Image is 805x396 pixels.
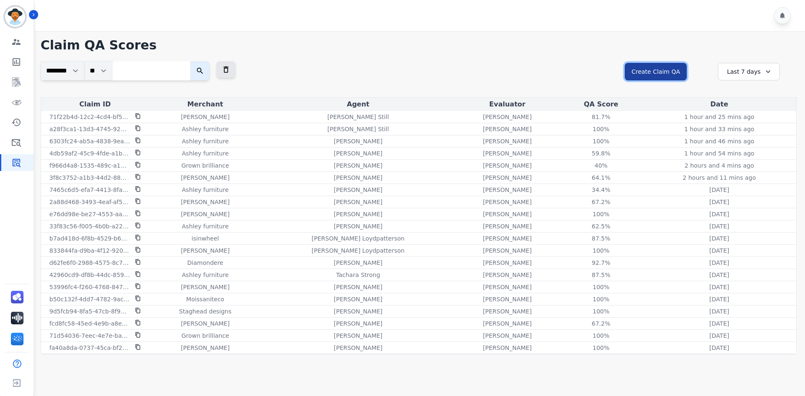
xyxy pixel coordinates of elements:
[181,173,229,182] p: [PERSON_NAME]
[327,125,389,133] p: [PERSON_NAME] Still
[582,173,620,182] div: 64.1%
[483,234,532,243] p: [PERSON_NAME]
[483,173,532,182] p: [PERSON_NAME]
[644,99,795,109] div: Date
[582,210,620,218] div: 100%
[49,307,130,316] p: 9d5fcb94-8fa5-47cb-8f98-5339c295fd1b
[49,319,130,328] p: fcd8fc58-45ed-4e9b-a8e4-272a48a2ca64
[483,319,532,328] p: [PERSON_NAME]
[582,246,620,255] div: 100%
[49,186,130,194] p: 7465c6d5-efa7-4413-8fa9-f30661bf2b0c
[49,149,130,158] p: 4db59af2-45c9-4fde-a1be-8cfcadd3f084
[483,113,532,121] p: [PERSON_NAME]
[181,283,229,291] p: [PERSON_NAME]
[483,271,532,279] p: [PERSON_NAME]
[182,186,229,194] p: Ashley furniture
[709,283,729,291] p: [DATE]
[49,295,130,303] p: b50c132f-4dd7-4782-9acc-131d448364c7
[709,186,729,194] p: [DATE]
[49,234,130,243] p: b7ad418d-6f8b-4529-b667-aaa3cb4bc241
[49,210,130,218] p: e76dd98e-be27-4553-aa3c-6f1b1da8ef0f
[334,331,382,340] p: [PERSON_NAME]
[582,271,620,279] div: 87.5%
[181,319,229,328] p: [PERSON_NAME]
[709,295,729,303] p: [DATE]
[336,271,380,279] p: Tachara Strong
[334,295,382,303] p: [PERSON_NAME]
[49,331,130,340] p: 71d54036-7eec-4e7e-ba16-a9df75c44f0e
[327,113,389,121] p: [PERSON_NAME] Still
[187,259,223,267] p: Diamondere
[181,246,229,255] p: [PERSON_NAME]
[334,137,382,145] p: [PERSON_NAME]
[182,222,229,230] p: Ashley furniture
[49,173,130,182] p: 3f8c3752-a1b3-44d2-88bb-057b41426836
[49,246,130,255] p: 833844fa-d9ba-4f12-9207-bdeb6f117f20
[49,271,130,279] p: 42960cd9-df8b-44dc-859e-6bb71a311b72
[334,198,382,206] p: [PERSON_NAME]
[483,331,532,340] p: [PERSON_NAME]
[181,344,229,352] p: [PERSON_NAME]
[334,210,382,218] p: [PERSON_NAME]
[709,234,729,243] p: [DATE]
[684,125,754,133] p: 1 hour and 33 mins ago
[312,234,405,243] p: [PERSON_NAME] Loydpatterson
[709,307,729,316] p: [DATE]
[709,222,729,230] p: [DATE]
[582,295,620,303] div: 100%
[582,283,620,291] div: 100%
[709,210,729,218] p: [DATE]
[49,125,130,133] p: a28f3ca1-13d3-4745-9204-b56e2f01648e
[182,137,229,145] p: Ashley furniture
[483,125,532,133] p: [PERSON_NAME]
[182,149,229,158] p: Ashley furniture
[709,259,729,267] p: [DATE]
[49,222,130,230] p: 33f83c56-f005-4b0b-a222-0956573c575c
[49,137,130,145] p: 6303fc24-ab5a-4838-9ea8-9c94cafef9e4
[582,198,620,206] div: 67.2%
[709,319,729,328] p: [DATE]
[49,161,130,170] p: f966d4a8-1535-489c-a126-23f0a9bf49c8
[43,99,148,109] div: Claim ID
[334,319,382,328] p: [PERSON_NAME]
[625,63,687,80] button: Create Claim QA
[457,99,558,109] div: Evaluator
[582,307,620,316] div: 100%
[684,149,754,158] p: 1 hour and 54 mins ago
[182,125,229,133] p: Ashley furniture
[41,38,797,53] h1: Claim QA Scores
[709,246,729,255] p: [DATE]
[582,186,620,194] div: 34.4%
[334,307,382,316] p: [PERSON_NAME]
[181,113,229,121] p: [PERSON_NAME]
[334,173,382,182] p: [PERSON_NAME]
[5,7,25,27] img: Bordered avatar
[582,161,620,170] div: 40%
[483,344,532,352] p: [PERSON_NAME]
[182,161,229,170] p: Grown brilliance
[483,283,532,291] p: [PERSON_NAME]
[182,331,229,340] p: Grown brilliance
[483,149,532,158] p: [PERSON_NAME]
[483,198,532,206] p: [PERSON_NAME]
[582,234,620,243] div: 87.5%
[334,222,382,230] p: [PERSON_NAME]
[582,331,620,340] div: 100%
[709,344,729,352] p: [DATE]
[483,259,532,267] p: [PERSON_NAME]
[192,234,219,243] p: isinwheel
[483,307,532,316] p: [PERSON_NAME]
[582,319,620,328] div: 67.2%
[709,198,729,206] p: [DATE]
[483,295,532,303] p: [PERSON_NAME]
[49,259,130,267] p: d62fe6f0-2988-4575-8c76-daca2b0fcd21
[685,161,754,170] p: 2 hours and 4 mins ago
[582,222,620,230] div: 62.5%
[334,344,382,352] p: [PERSON_NAME]
[582,125,620,133] div: 100%
[483,210,532,218] p: [PERSON_NAME]
[561,99,641,109] div: QA Score
[683,173,756,182] p: 2 hours and 11 mins ago
[483,137,532,145] p: [PERSON_NAME]
[334,283,382,291] p: [PERSON_NAME]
